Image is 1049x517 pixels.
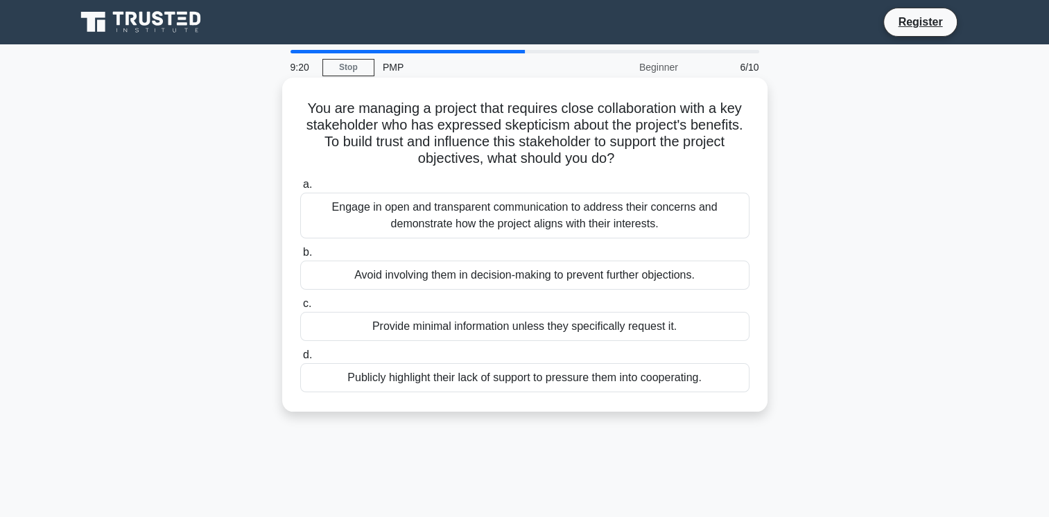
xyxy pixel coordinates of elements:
span: d. [303,349,312,360]
div: 6/10 [686,53,768,81]
div: PMP [374,53,565,81]
a: Stop [322,59,374,76]
div: Publicly highlight their lack of support to pressure them into cooperating. [300,363,749,392]
h5: You are managing a project that requires close collaboration with a key stakeholder who has expre... [299,100,751,168]
div: Beginner [565,53,686,81]
div: 9:20 [282,53,322,81]
div: Provide minimal information unless they specifically request it. [300,312,749,341]
div: Avoid involving them in decision-making to prevent further objections. [300,261,749,290]
span: c. [303,297,311,309]
a: Register [890,13,951,30]
span: b. [303,246,312,258]
div: Engage in open and transparent communication to address their concerns and demonstrate how the pr... [300,193,749,238]
span: a. [303,178,312,190]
